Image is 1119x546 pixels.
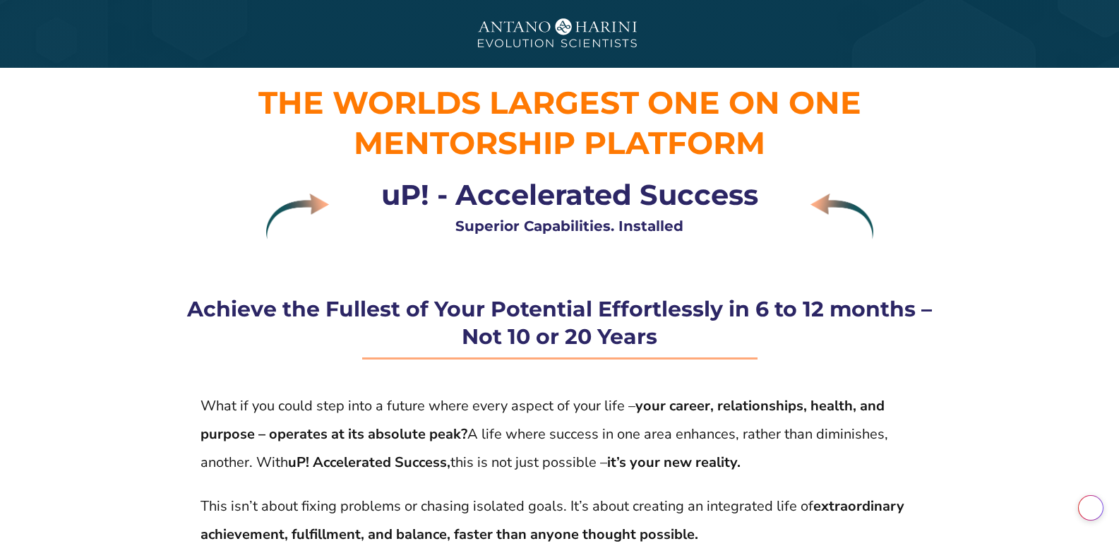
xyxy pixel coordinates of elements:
img: Layer 9 copy [810,194,873,239]
strong: uP! - Accelerated Success [381,177,758,212]
strong: uP! Accelerated Success, [288,453,450,472]
strong: fulfillment, and balance, faster than anyone thought possible. [292,525,698,544]
span: THE WORLDS LARGEST ONE ON ONE M [258,83,861,162]
img: A&H_Ev png [454,8,666,61]
p: What if you could step into a future where every aspect of your life – A life where success in on... [201,392,919,477]
img: Layer 9 [266,194,329,239]
strong: Achieve the Fullest of Your Potential Effortlessly in 6 to 12 months – Not 10 or 20 Years [187,296,932,350]
span: entorship Platform [383,124,765,162]
strong: it’s your new reality. [607,453,741,472]
strong: Superior Capabilities. Installed [455,218,683,235]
